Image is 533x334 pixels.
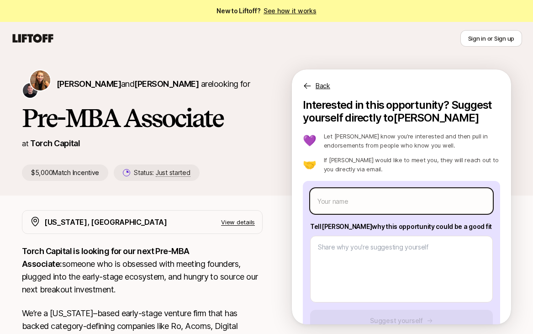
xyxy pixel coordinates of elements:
[30,70,50,90] img: Katie Reiner
[22,104,263,132] h1: Pre-MBA Associate
[22,245,263,296] p: someone who is obsessed with meeting founders, plugged into the early-stage ecosystem, and hungry...
[216,5,316,16] span: New to Liftoff?
[460,30,522,47] button: Sign in or Sign up
[221,217,255,227] p: View details
[121,79,199,89] span: and
[324,132,500,150] p: Let [PERSON_NAME] know you’re interested and then pull in endorsements from people who know you w...
[303,159,317,170] p: 🤝
[310,221,493,232] p: Tell [PERSON_NAME] why this opportunity could be a good fit
[23,83,37,98] img: Christopher Harper
[134,167,190,178] p: Status:
[22,138,28,149] p: at
[22,246,191,269] strong: Torch Capital is looking for our next Pre-MBA Associate:
[22,164,108,181] p: $5,000 Match Incentive
[134,79,199,89] span: [PERSON_NAME]
[44,216,167,228] p: [US_STATE], [GEOGRAPHIC_DATA]
[316,80,330,91] p: Back
[303,99,500,124] p: Interested in this opportunity? Suggest yourself directly to [PERSON_NAME]
[264,7,317,15] a: See how it works
[57,78,250,90] p: are looking for
[324,155,500,174] p: If [PERSON_NAME] would like to meet you, they will reach out to you directly via email.
[156,169,190,177] span: Just started
[30,138,80,148] a: Torch Capital
[303,135,317,146] p: 💜
[57,79,121,89] span: [PERSON_NAME]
